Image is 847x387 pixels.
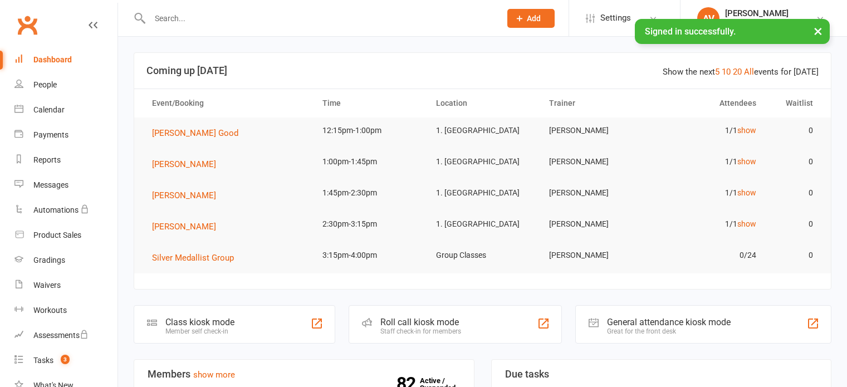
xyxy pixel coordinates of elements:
a: 5 [715,67,719,77]
h3: Due tasks [505,369,818,380]
td: 0 [766,242,823,268]
button: Add [507,9,555,28]
a: show [737,188,756,197]
span: Signed in successfully. [645,26,736,37]
span: [PERSON_NAME] [152,222,216,232]
h3: Members [148,369,461,380]
span: [PERSON_NAME] Good [152,128,238,138]
div: Reports [33,155,61,164]
div: Workouts [33,306,67,315]
a: Product Sales [14,223,117,248]
div: Assessments [33,331,89,340]
td: 1. [GEOGRAPHIC_DATA] [426,117,540,144]
a: All [744,67,754,77]
div: Show the next events for [DATE] [663,65,819,79]
td: 1/1 [653,117,766,144]
td: 3:15pm-4:00pm [312,242,426,268]
a: Workouts [14,298,117,323]
td: [PERSON_NAME] [539,242,653,268]
a: Reports [14,148,117,173]
div: Calendar [33,105,65,114]
a: show [737,219,756,228]
a: Tasks 3 [14,348,117,373]
h3: Coming up [DATE] [146,65,819,76]
td: 0/24 [653,242,766,268]
div: [PERSON_NAME] [725,8,789,18]
div: Staff check-in for members [380,327,461,335]
div: Waivers [33,281,61,290]
div: Payments [33,130,68,139]
a: Calendar [14,97,117,123]
th: Trainer [539,89,653,117]
th: Location [426,89,540,117]
button: [PERSON_NAME] [152,158,224,171]
div: Roll call kiosk mode [380,317,461,327]
a: Assessments [14,323,117,348]
td: [PERSON_NAME] [539,117,653,144]
div: Gradings [33,256,65,264]
div: Automations [33,205,79,214]
td: 0 [766,149,823,175]
div: Dashboard [33,55,72,64]
td: [PERSON_NAME] [539,180,653,206]
div: AV [697,7,719,30]
td: 2:30pm-3:15pm [312,211,426,237]
a: Payments [14,123,117,148]
th: Event/Booking [142,89,312,117]
a: People [14,72,117,97]
div: Messages [33,180,68,189]
a: Gradings [14,248,117,273]
a: 20 [733,67,742,77]
td: 0 [766,211,823,237]
span: [PERSON_NAME] [152,190,216,200]
td: 1:45pm-2:30pm [312,180,426,206]
td: 1/1 [653,180,766,206]
span: [PERSON_NAME] [152,159,216,169]
div: Tasks [33,356,53,365]
td: 1. [GEOGRAPHIC_DATA] [426,180,540,206]
div: Member self check-in [165,327,234,335]
div: Product Sales [33,231,81,239]
th: Waitlist [766,89,823,117]
span: 3 [61,355,70,364]
td: 1. [GEOGRAPHIC_DATA] [426,211,540,237]
td: 0 [766,117,823,144]
td: 12:15pm-1:00pm [312,117,426,144]
a: Waivers [14,273,117,298]
div: Dance 4 Life [725,18,789,28]
a: Clubworx [13,11,41,39]
td: 1. [GEOGRAPHIC_DATA] [426,149,540,175]
th: Attendees [653,89,766,117]
div: General attendance kiosk mode [607,317,731,327]
span: Add [527,14,541,23]
a: Messages [14,173,117,198]
td: 0 [766,180,823,206]
a: show more [193,370,235,380]
button: [PERSON_NAME] Good [152,126,246,140]
th: Time [312,89,426,117]
a: Dashboard [14,47,117,72]
input: Search... [146,11,493,26]
td: [PERSON_NAME] [539,211,653,237]
div: People [33,80,57,89]
a: show [737,126,756,135]
td: [PERSON_NAME] [539,149,653,175]
a: 10 [722,67,731,77]
span: Silver Medallist Group [152,253,234,263]
td: 1:00pm-1:45pm [312,149,426,175]
button: [PERSON_NAME] [152,189,224,202]
div: Class kiosk mode [165,317,234,327]
button: × [808,19,828,43]
button: [PERSON_NAME] [152,220,224,233]
div: Great for the front desk [607,327,731,335]
td: 1/1 [653,149,766,175]
span: Settings [600,6,631,31]
a: Automations [14,198,117,223]
td: 1/1 [653,211,766,237]
button: Silver Medallist Group [152,251,242,264]
a: show [737,157,756,166]
td: Group Classes [426,242,540,268]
